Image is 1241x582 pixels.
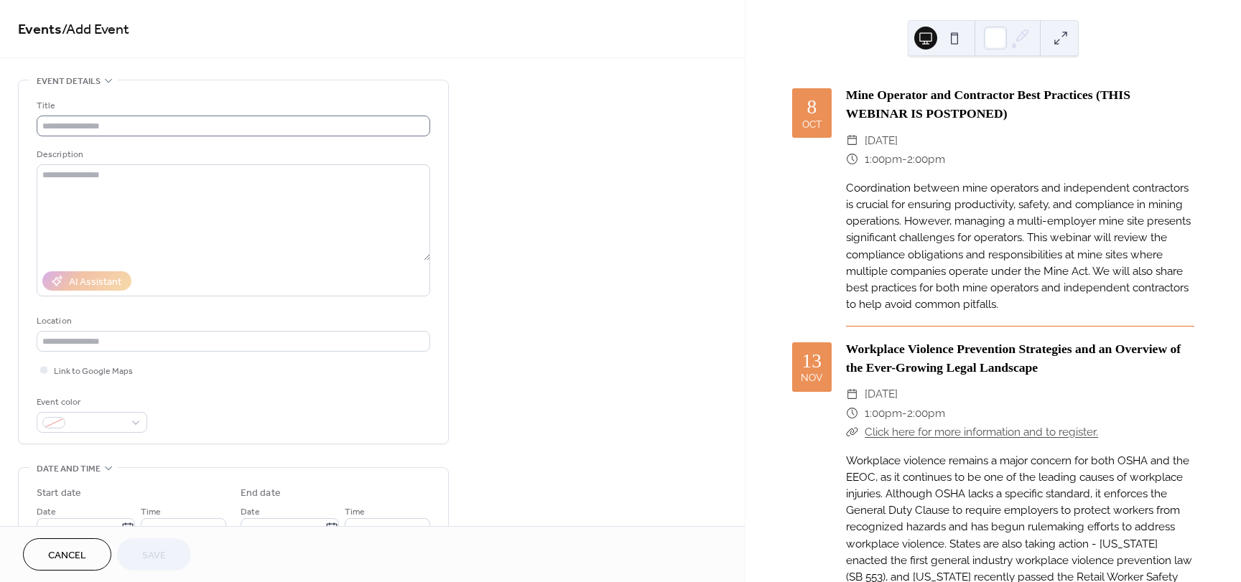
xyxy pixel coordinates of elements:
button: Cancel [23,538,111,571]
span: - [902,404,907,423]
span: [DATE] [865,131,898,150]
span: 2:00pm [907,404,945,423]
div: Coordination between mine operators and independent contractors is crucial for ensuring productiv... [846,180,1194,313]
a: Click here for more information and to register. [865,426,1098,438]
div: ​ [846,404,859,423]
span: Date [241,504,260,520]
span: Date and time [37,461,101,477]
span: Event details [37,74,101,89]
div: Event color [37,395,144,410]
span: [DATE] [865,385,898,403]
div: Description [37,147,427,162]
a: Workplace Violence Prevention Strategies and an Overview of the Ever-Growing Legal Landscape [846,342,1181,375]
div: 8 [807,97,817,117]
div: Start date [37,486,81,501]
div: ​ [846,385,859,403]
span: Date [37,504,56,520]
div: 13 [802,351,822,371]
span: Link to Google Maps [54,364,133,379]
span: 2:00pm [907,150,945,169]
span: Cancel [48,548,86,563]
div: Mine Operator and Contractor Best Practices (THIS WEBINAR IS POSTPONED) [846,85,1194,123]
span: Time [141,504,161,520]
div: Title [37,98,427,113]
span: 1:00pm [865,404,902,423]
div: Nov [801,373,822,383]
span: 1:00pm [865,150,902,169]
div: ​ [846,131,859,150]
div: End date [241,486,281,501]
span: / Add Event [62,16,129,44]
span: Time [345,504,365,520]
span: - [902,150,907,169]
div: Oct [802,120,822,130]
div: Location [37,314,427,329]
a: Events [18,16,62,44]
div: ​ [846,423,859,441]
div: ​ [846,150,859,169]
